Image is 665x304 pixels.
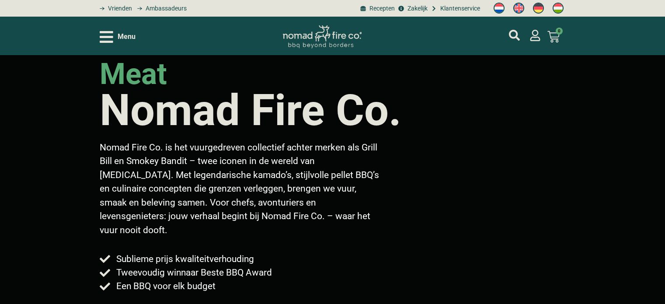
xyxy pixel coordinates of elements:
a: grill bill klantenservice [430,4,480,13]
span: Zakelijk [405,4,428,13]
h1: Nomad Fire Co. [100,89,401,132]
a: mijn account [529,30,541,41]
p: Nomad Fire Co. is het vuurgedreven collectief achter merken als Grill Bill en Smokey Bandit – twe... [100,141,384,238]
a: BBQ recepten [359,4,395,13]
img: Engels [513,3,524,14]
img: Hongaars [553,3,564,14]
span: 0 [556,28,563,35]
img: Nomad Logo [283,25,362,49]
span: Een BBQ voor elk budget [114,280,216,293]
span: Tweevoudig winnaar Beste BBQ Award [114,266,272,280]
img: Duits [533,3,544,14]
a: mijn account [509,30,520,41]
a: grill bill ambassadors [134,4,187,13]
h2: meat [100,59,167,89]
span: Sublieme prijs kwaliteitverhouding [114,252,254,266]
a: Switch to Engels [509,0,529,16]
a: grill bill vrienden [97,4,132,13]
span: Vrienden [106,4,132,13]
img: Nederlands [494,3,505,14]
a: 0 [537,25,570,48]
span: Menu [118,31,136,42]
a: Switch to Hongaars [548,0,568,16]
span: Ambassadeurs [143,4,187,13]
a: grill bill zakeljk [397,4,428,13]
span: Klantenservice [438,4,480,13]
a: Switch to Duits [529,0,548,16]
span: Recepten [367,4,395,13]
div: Open/Close Menu [100,29,136,45]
